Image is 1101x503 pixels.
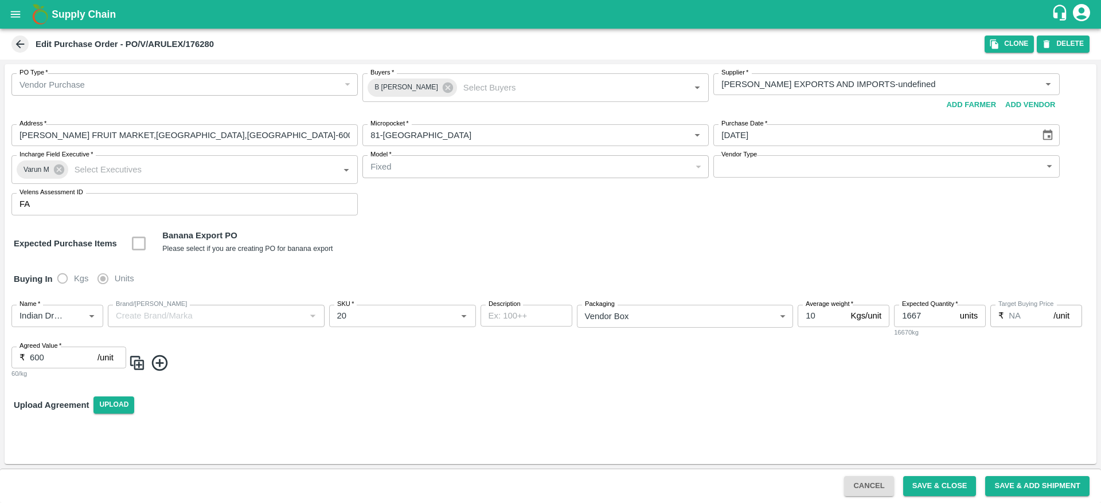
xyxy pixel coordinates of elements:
[52,9,116,20] b: Supply Chain
[9,267,57,291] h6: Buying In
[717,77,1022,92] input: Select Supplier
[370,68,394,77] label: Buyers
[52,6,1051,22] a: Supply Chain
[14,239,117,248] strong: Expected Purchase Items
[19,188,83,197] label: Velens Assessment ID
[339,162,354,177] button: Open
[368,78,457,97] div: B [PERSON_NAME]
[19,198,30,210] p: FA
[690,80,705,95] button: Open
[30,347,97,368] input: 0.0
[2,1,29,27] button: open drawer
[17,164,56,176] span: Varun M
[721,150,757,159] label: Vendor Type
[128,353,146,372] img: CloneIcon
[162,245,333,253] small: Please select if you are creating PO for banana export
[798,305,846,327] input: 0.0
[998,300,1054,309] label: Target Buying Price
[942,95,1001,115] button: Add Farmer
[721,68,748,77] label: Supplier
[97,351,114,364] p: /unit
[366,128,671,143] input: Micropocket
[459,80,672,95] input: Select Buyers
[1051,4,1071,25] div: customer-support
[851,309,882,322] p: Kgs/unit
[19,351,25,364] p: ₹
[721,119,767,128] label: Purchase Date
[894,305,955,327] input: 0
[19,78,85,91] p: Vendor Purchase
[17,160,68,179] div: Varun M
[585,300,615,309] label: Packaging
[14,400,89,410] strong: Upload Agreement
[902,300,958,309] label: Expected Quantity
[456,308,471,323] button: Open
[1071,2,1092,26] div: account of current user
[489,300,521,309] label: Description
[11,368,126,379] div: 60/kg
[985,476,1090,496] button: Save & Add Shipment
[19,150,93,159] label: Incharge Field Executive
[690,128,705,143] button: Open
[115,272,134,285] span: Units
[368,81,445,93] span: B [PERSON_NAME]
[370,119,409,128] label: Micropocket
[1053,309,1069,322] p: /unit
[1009,305,1053,327] input: 0.0
[19,341,61,351] label: Agreed Value
[370,160,391,173] p: Fixed
[116,300,187,309] label: Brand/[PERSON_NAME]
[70,162,321,177] input: Select Executives
[111,308,302,323] input: Create Brand/Marka
[162,231,237,240] b: Banana Export PO
[19,68,48,77] label: PO Type
[1037,36,1090,52] button: DELETE
[585,310,629,323] p: Vendor Box
[1037,124,1059,146] button: Choose date, selected date is Sep 15, 2025
[713,124,1032,146] input: Select Date
[15,308,66,323] input: Name
[19,300,40,309] label: Name
[36,40,214,49] b: Edit Purchase Order - PO/V/ARULEX/176280
[337,300,354,309] label: SKU
[1001,95,1060,115] button: Add Vendor
[84,308,99,323] button: Open
[11,124,358,146] input: Address
[894,327,986,337] div: 16670kg
[19,119,46,128] label: Address
[57,267,143,290] div: buying_in
[903,476,977,496] button: Save & Close
[370,150,392,159] label: Model
[960,309,978,322] p: units
[985,36,1034,52] button: Clone
[29,3,52,26] img: logo
[998,309,1004,322] p: ₹
[333,308,439,323] input: SKU
[1041,77,1056,92] button: Open
[74,272,89,285] span: Kgs
[93,396,134,413] span: Upload
[844,476,893,496] button: Cancel
[806,300,853,309] label: Average weight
